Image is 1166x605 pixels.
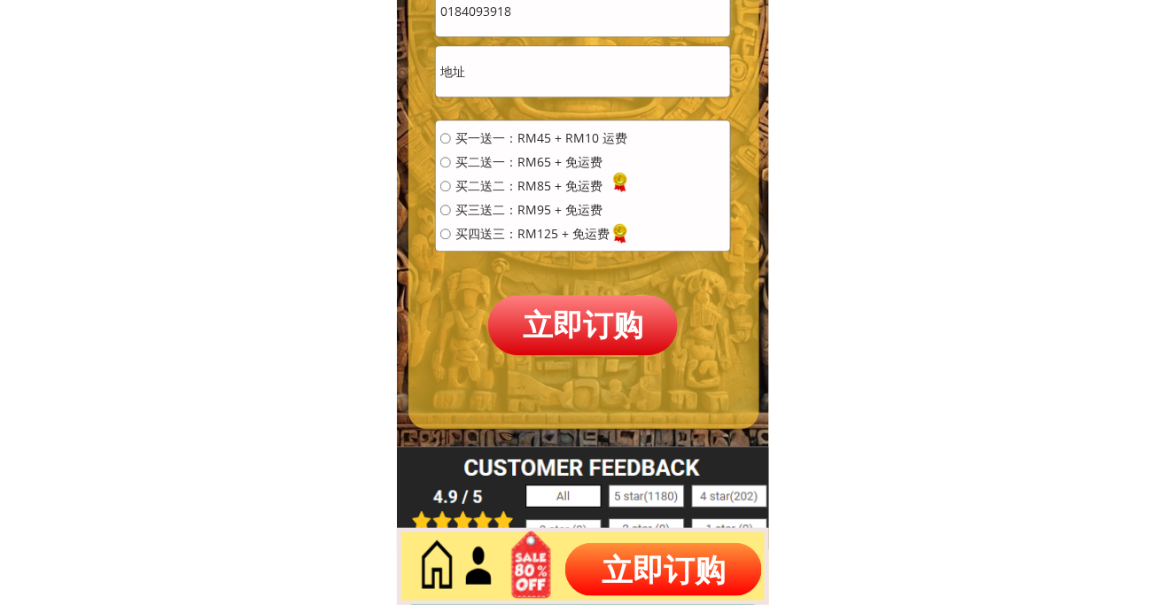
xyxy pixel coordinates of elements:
p: 立即订购 [565,543,762,596]
p: 立即订购 [488,295,678,354]
input: 地址 [436,46,730,96]
span: 买四送三：RM125 + 免运费 [455,228,627,240]
span: 买二送二：RM85 + 免运费 [455,180,627,192]
span: 买三送二：RM95 + 免运费 [455,204,627,216]
span: 买二送一：RM65 + 免运费 [455,156,627,168]
span: 买一送一：RM45 + RM10 运费 [455,132,627,144]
